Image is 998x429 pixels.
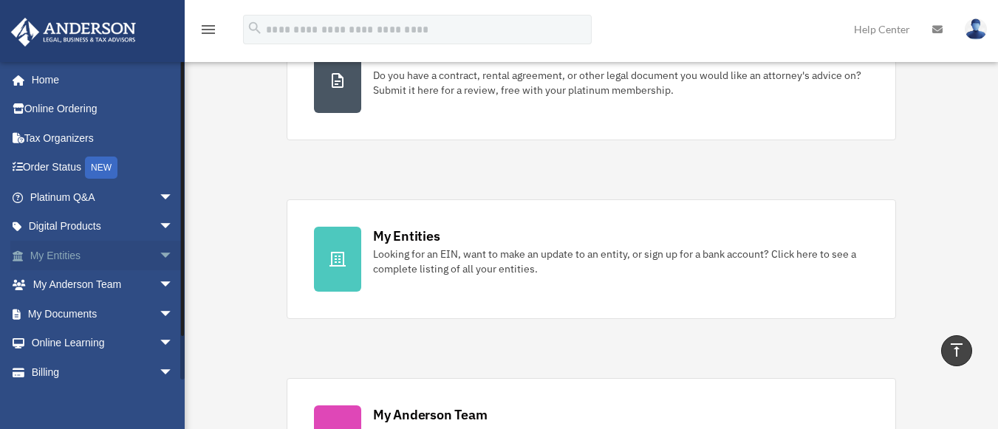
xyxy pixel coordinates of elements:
a: Online Ordering [10,95,196,124]
div: My Entities [373,227,440,245]
a: Platinum Q&Aarrow_drop_down [10,182,196,212]
span: arrow_drop_down [159,357,188,388]
a: vertical_align_top [941,335,972,366]
a: Tax Organizers [10,123,196,153]
a: menu [199,26,217,38]
span: arrow_drop_down [159,270,188,301]
div: Do you have a contract, rental agreement, or other legal document you would like an attorney's ad... [373,68,869,97]
a: My Entitiesarrow_drop_down [10,241,196,270]
span: arrow_drop_down [159,299,188,329]
img: User Pic [965,18,987,40]
a: My Documentsarrow_drop_down [10,299,196,329]
a: My Anderson Teamarrow_drop_down [10,270,196,300]
div: My Anderson Team [373,405,487,424]
span: arrow_drop_down [159,241,188,271]
div: NEW [85,157,117,179]
a: My Entities Looking for an EIN, want to make an update to an entity, or sign up for a bank accoun... [287,199,896,319]
span: arrow_drop_down [159,329,188,359]
a: Billingarrow_drop_down [10,357,196,387]
div: Looking for an EIN, want to make an update to an entity, or sign up for a bank account? Click her... [373,247,869,276]
a: Contract Reviews Do you have a contract, rental agreement, or other legal document you would like... [287,21,896,140]
i: vertical_align_top [948,341,965,359]
img: Anderson Advisors Platinum Portal [7,18,140,47]
span: arrow_drop_down [159,182,188,213]
a: Home [10,65,188,95]
i: menu [199,21,217,38]
a: Online Learningarrow_drop_down [10,329,196,358]
i: search [247,20,263,36]
a: Order StatusNEW [10,153,196,183]
span: arrow_drop_down [159,212,188,242]
a: Digital Productsarrow_drop_down [10,212,196,241]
